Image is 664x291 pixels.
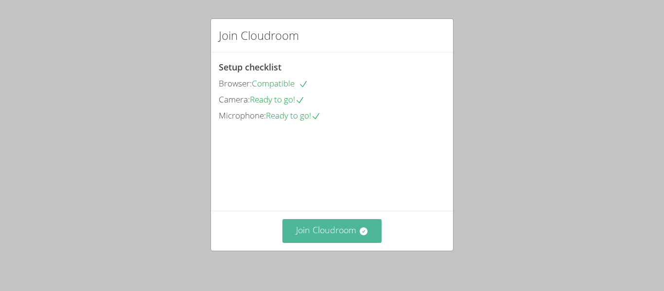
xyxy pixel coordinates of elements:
span: Setup checklist [219,61,281,73]
span: Microphone: [219,110,266,121]
button: Join Cloudroom [282,219,382,243]
span: Compatible [252,78,308,89]
span: Camera: [219,94,250,105]
span: Browser: [219,78,252,89]
h2: Join Cloudroom [219,27,299,44]
span: Ready to go! [266,110,321,121]
span: Ready to go! [250,94,305,105]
